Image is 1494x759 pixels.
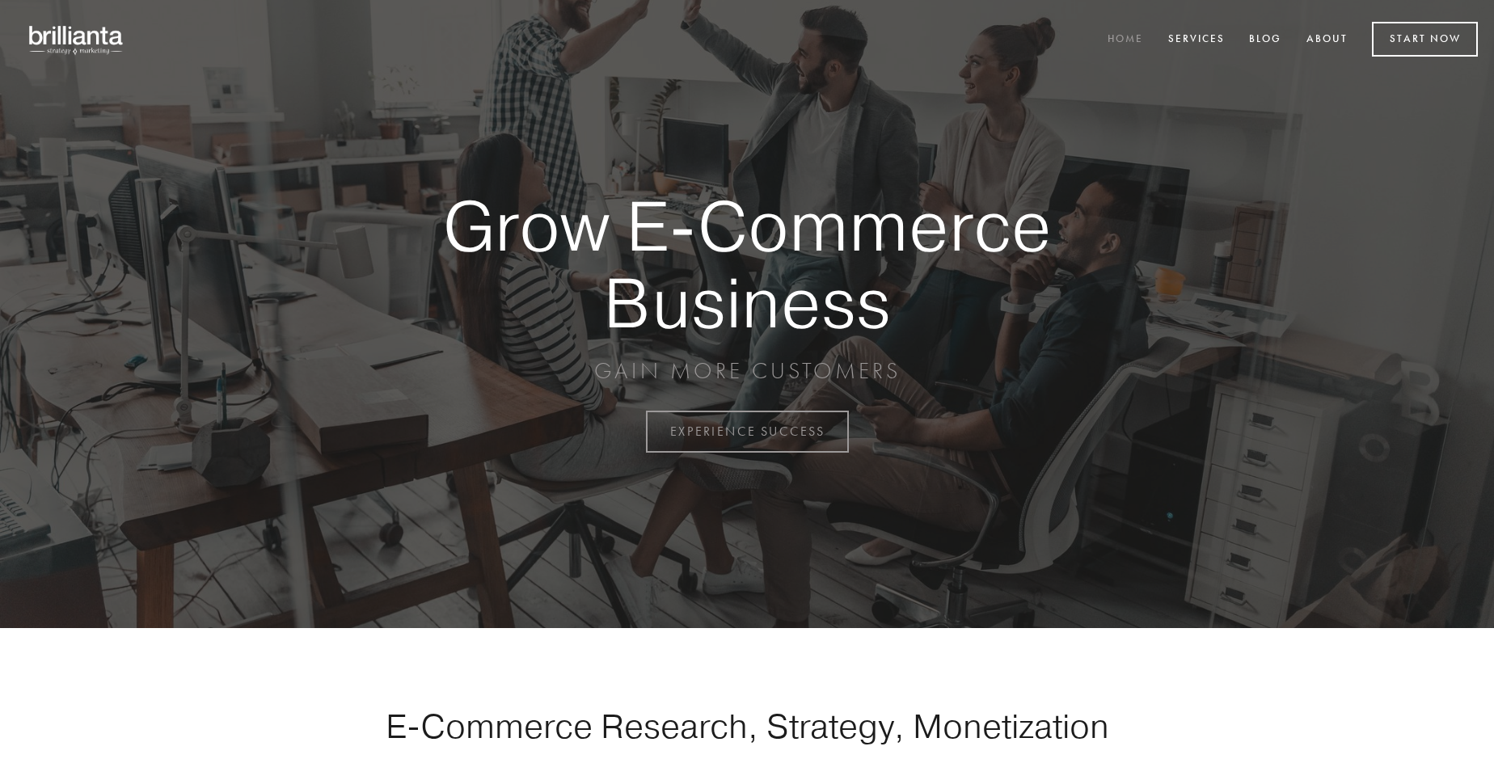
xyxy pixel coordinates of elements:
a: About [1296,27,1358,53]
a: EXPERIENCE SUCCESS [646,411,849,453]
a: Start Now [1372,22,1478,57]
h1: E-Commerce Research, Strategy, Monetization [335,706,1159,746]
strong: Grow E-Commerce Business [386,188,1108,340]
a: Blog [1239,27,1292,53]
img: brillianta - research, strategy, marketing [16,16,137,63]
a: Services [1158,27,1235,53]
a: Home [1097,27,1154,53]
p: GAIN MORE CUSTOMERS [386,356,1108,386]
